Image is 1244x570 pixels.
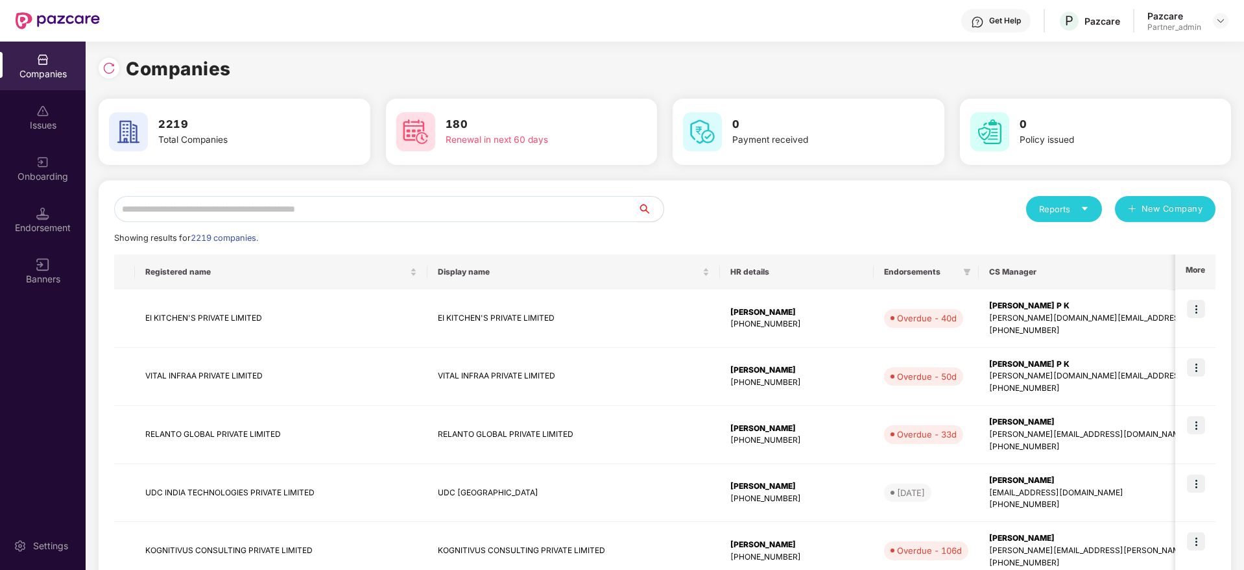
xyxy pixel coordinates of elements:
div: [PERSON_NAME] [730,423,863,435]
h3: 180 [446,116,609,133]
div: [PHONE_NUMBER] [730,551,863,564]
div: [PHONE_NUMBER] [730,377,863,389]
span: filter [961,264,974,280]
td: VITAL INFRAA PRIVATE LIMITED [427,348,720,406]
button: plusNew Company [1115,196,1215,222]
img: svg+xml;base64,PHN2ZyBpZD0iSXNzdWVzX2Rpc2FibGVkIiB4bWxucz0iaHR0cDovL3d3dy53My5vcmcvMjAwMC9zdmciIH... [36,105,49,118]
div: Payment received [732,133,896,147]
h3: 0 [1020,116,1183,133]
td: UDC [GEOGRAPHIC_DATA] [427,464,720,523]
div: Get Help [989,16,1021,26]
td: EI KITCHEN'S PRIVATE LIMITED [135,290,427,348]
img: svg+xml;base64,PHN2ZyBpZD0iRHJvcGRvd24tMzJ4MzIiIHhtbG5zPSJodHRwOi8vd3d3LnczLm9yZy8yMDAwL3N2ZyIgd2... [1215,16,1226,26]
div: Policy issued [1020,133,1183,147]
span: New Company [1142,203,1203,216]
div: Overdue - 50d [897,370,957,383]
div: Partner_admin [1147,22,1201,32]
span: Endorsements [884,267,958,277]
div: [DATE] [897,486,925,499]
span: 2219 companies. [191,233,258,243]
img: svg+xml;base64,PHN2ZyB3aWR0aD0iMTQuNSIgaGVpZ2h0PSIxNC41IiB2aWV3Qm94PSIwIDAgMTYgMTYiIGZpbGw9Im5vbm... [36,207,49,220]
button: search [637,196,664,222]
img: svg+xml;base64,PHN2ZyB4bWxucz0iaHR0cDovL3d3dy53My5vcmcvMjAwMC9zdmciIHdpZHRoPSI2MCIgaGVpZ2h0PSI2MC... [109,112,148,151]
td: RELANTO GLOBAL PRIVATE LIMITED [135,406,427,464]
div: Overdue - 33d [897,428,957,441]
div: [PERSON_NAME] [730,364,863,377]
td: UDC INDIA TECHNOLOGIES PRIVATE LIMITED [135,464,427,523]
img: svg+xml;base64,PHN2ZyB4bWxucz0iaHR0cDovL3d3dy53My5vcmcvMjAwMC9zdmciIHdpZHRoPSI2MCIgaGVpZ2h0PSI2MC... [683,112,722,151]
span: CS Manager [989,267,1241,277]
span: plus [1128,204,1136,215]
div: Total Companies [158,133,322,147]
img: svg+xml;base64,PHN2ZyBpZD0iQ29tcGFuaWVzIiB4bWxucz0iaHR0cDovL3d3dy53My5vcmcvMjAwMC9zdmciIHdpZHRoPS... [36,53,49,66]
div: Overdue - 40d [897,312,957,325]
div: Settings [29,539,72,552]
span: Registered name [145,267,407,277]
h1: Companies [126,55,231,83]
td: RELANTO GLOBAL PRIVATE LIMITED [427,406,720,464]
span: Showing results for [114,233,258,243]
span: Display name [438,267,700,277]
div: [PHONE_NUMBER] [730,434,863,447]
div: Reports [1039,203,1089,216]
img: svg+xml;base64,PHN2ZyB4bWxucz0iaHR0cDovL3d3dy53My5vcmcvMjAwMC9zdmciIHdpZHRoPSI2MCIgaGVpZ2h0PSI2MC... [396,112,435,151]
img: icon [1187,300,1205,318]
div: [PERSON_NAME] [730,480,863,493]
th: Display name [427,254,720,290]
img: New Pazcare Logo [16,12,100,29]
td: EI KITCHEN'S PRIVATE LIMITED [427,290,720,348]
span: P [1065,13,1073,29]
div: Overdue - 106d [897,544,962,557]
img: icon [1187,416,1205,434]
span: caret-down [1081,204,1089,213]
td: VITAL INFRAA PRIVATE LIMITED [135,348,427,406]
div: Pazcare [1147,10,1201,22]
h3: 2219 [158,116,322,133]
div: Renewal in next 60 days [446,133,609,147]
img: icon [1187,358,1205,377]
div: [PERSON_NAME] [730,306,863,319]
div: [PERSON_NAME] [730,539,863,551]
span: filter [963,268,971,276]
th: More [1175,254,1215,290]
img: svg+xml;base64,PHN2ZyB3aWR0aD0iMjAiIGhlaWdodD0iMjAiIHZpZXdCb3g9IjAgMCAyMCAyMCIgZmlsbD0ibm9uZSIgeG... [36,156,49,169]
img: icon [1187,475,1205,493]
img: icon [1187,532,1205,551]
img: svg+xml;base64,PHN2ZyBpZD0iSGVscC0zMngzMiIgeG1sbnM9Imh0dHA6Ly93d3cudzMub3JnLzIwMDAvc3ZnIiB3aWR0aD... [971,16,984,29]
h3: 0 [732,116,896,133]
div: Pazcare [1084,15,1120,27]
img: svg+xml;base64,PHN2ZyBpZD0iUmVsb2FkLTMyeDMyIiB4bWxucz0iaHR0cDovL3d3dy53My5vcmcvMjAwMC9zdmciIHdpZH... [102,62,115,75]
div: [PHONE_NUMBER] [730,493,863,505]
img: svg+xml;base64,PHN2ZyB3aWR0aD0iMTYiIGhlaWdodD0iMTYiIHZpZXdCb3g9IjAgMCAxNiAxNiIgZmlsbD0ibm9uZSIgeG... [36,258,49,271]
th: HR details [720,254,874,290]
img: svg+xml;base64,PHN2ZyBpZD0iU2V0dGluZy0yMHgyMCIgeG1sbnM9Imh0dHA6Ly93d3cudzMub3JnLzIwMDAvc3ZnIiB3aW... [14,539,27,552]
span: search [637,204,664,214]
th: Registered name [135,254,427,290]
img: svg+xml;base64,PHN2ZyB4bWxucz0iaHR0cDovL3d3dy53My5vcmcvMjAwMC9zdmciIHdpZHRoPSI2MCIgaGVpZ2h0PSI2MC... [970,112,1009,151]
div: [PHONE_NUMBER] [730,318,863,330]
